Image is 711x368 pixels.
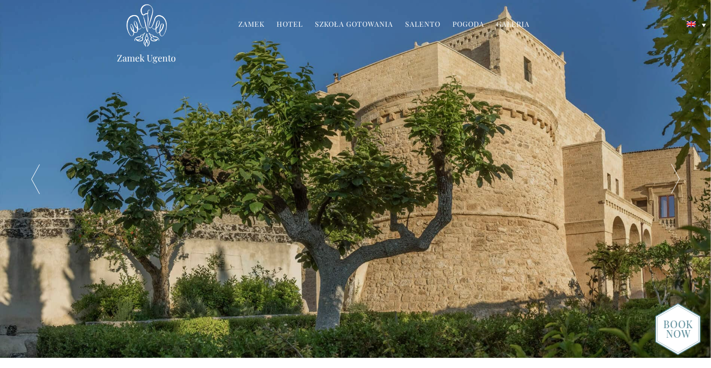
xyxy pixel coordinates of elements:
[238,19,265,29] font: Zamek
[238,19,265,31] a: Zamek
[126,4,167,47] img: Zamek Ugento
[109,53,184,63] a: Zamek Ugento
[405,19,440,31] a: Salento
[453,19,484,29] font: Pogoda
[277,19,303,31] a: Hotel
[496,19,530,31] a: Galeria
[315,19,393,31] a: Szkoła gotowania
[405,19,440,29] font: Salento
[315,19,393,29] font: Szkoła gotowania
[687,21,696,27] img: angielski
[117,52,176,64] font: Zamek Ugento
[453,19,484,31] a: Pogoda
[655,303,701,355] img: new-booknow.png
[277,19,303,29] font: Hotel
[496,19,530,29] font: Galeria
